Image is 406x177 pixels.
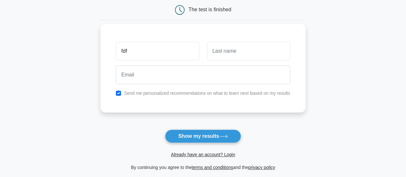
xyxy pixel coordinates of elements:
input: First name [116,42,199,60]
a: privacy policy [248,165,275,170]
div: The test is finished [188,7,231,12]
input: Last name [207,42,290,60]
input: Email [116,66,290,84]
a: Already have an account? Login [171,152,235,157]
button: Show my results [165,129,241,143]
a: terms and conditions [192,165,233,170]
div: By continuing you agree to the and the [97,164,309,171]
label: Send me personalized recommendations on what to learn next based on my results [124,91,290,96]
